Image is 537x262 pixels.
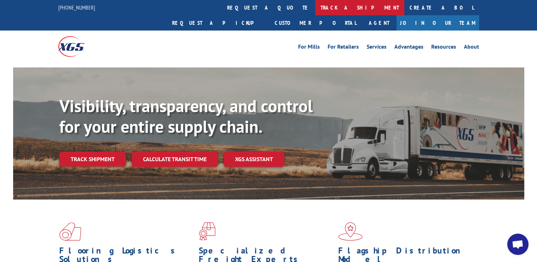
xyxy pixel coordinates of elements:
a: Customer Portal [269,15,362,31]
a: Services [367,44,387,52]
a: Resources [431,44,456,52]
img: xgs-icon-flagship-distribution-model-red [338,222,363,241]
b: Visibility, transparency, and control for your entire supply chain. [59,95,313,137]
a: Track shipment [59,152,126,167]
a: XGS ASSISTANT [224,152,284,167]
a: [PHONE_NUMBER] [58,4,95,11]
a: Calculate transit time [132,152,218,167]
a: Agent [362,15,396,31]
a: Join Our Team [396,15,479,31]
a: For Retailers [328,44,359,52]
a: For Mills [298,44,320,52]
a: Request a pickup [167,15,269,31]
a: Advantages [394,44,423,52]
a: About [464,44,479,52]
div: Open chat [507,234,528,255]
img: xgs-icon-total-supply-chain-intelligence-red [59,222,81,241]
img: xgs-icon-focused-on-flooring-red [199,222,215,241]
